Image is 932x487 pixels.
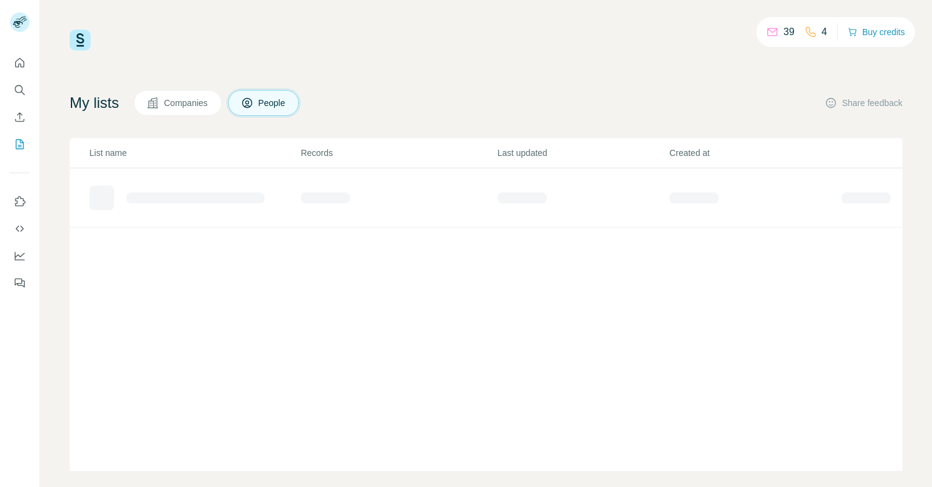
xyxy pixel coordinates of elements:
button: Quick start [10,52,30,74]
p: Last updated [497,147,668,159]
span: Companies [164,97,209,109]
button: Buy credits [848,23,905,41]
p: Records [301,147,496,159]
button: Enrich CSV [10,106,30,128]
button: Feedback [10,272,30,294]
p: List name [89,147,300,159]
h4: My lists [70,93,119,113]
img: Surfe Logo [70,30,91,51]
button: Dashboard [10,245,30,267]
button: Search [10,79,30,101]
button: Share feedback [825,97,902,109]
p: 39 [783,25,795,39]
p: 4 [822,25,827,39]
button: My lists [10,133,30,155]
p: Created at [669,147,840,159]
button: Use Surfe API [10,218,30,240]
span: People [258,97,287,109]
button: Use Surfe on LinkedIn [10,190,30,213]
